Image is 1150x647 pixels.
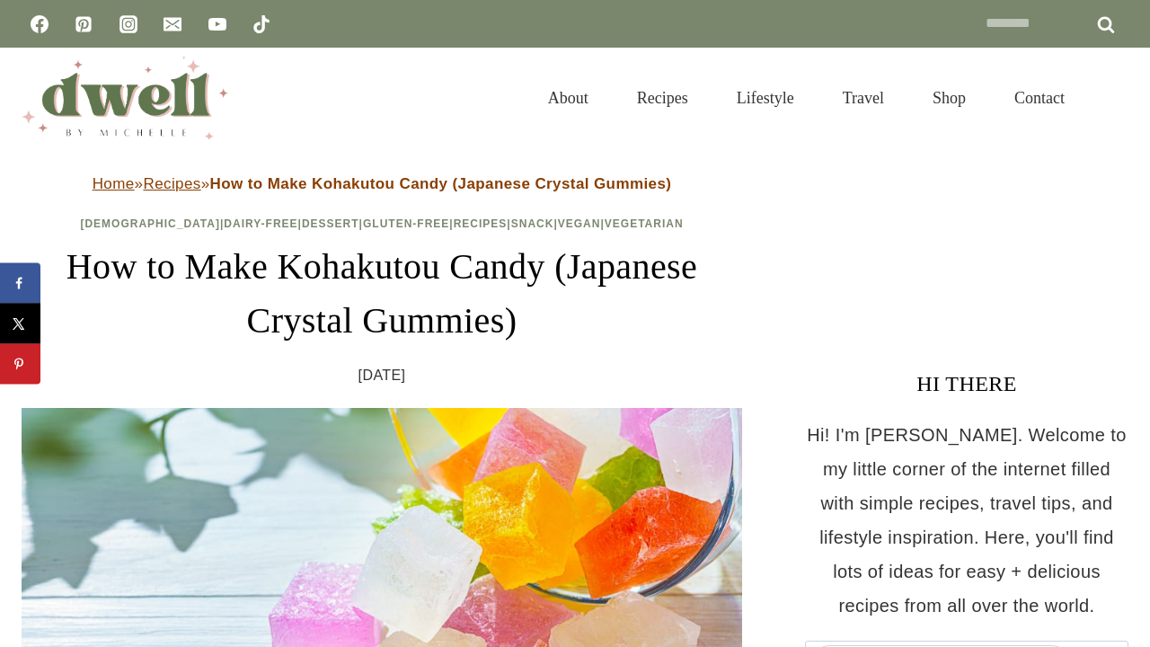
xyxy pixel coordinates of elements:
a: Vegetarian [605,217,684,230]
a: [DEMOGRAPHIC_DATA] [80,217,220,230]
a: Home [93,175,135,192]
a: YouTube [199,6,235,42]
span: » » [93,175,672,192]
button: View Search Form [1098,83,1128,113]
a: Shop [908,66,990,129]
a: Lifestyle [712,66,818,129]
a: Recipes [143,175,200,192]
a: Dessert [302,217,359,230]
p: Hi! I'm [PERSON_NAME]. Welcome to my little corner of the internet filled with simple recipes, tr... [805,418,1128,623]
a: Gluten-Free [363,217,449,230]
a: Snack [511,217,554,230]
nav: Primary Navigation [524,66,1089,129]
a: Dairy-Free [224,217,297,230]
a: Recipes [613,66,712,129]
a: Travel [818,66,908,129]
img: DWELL by michelle [22,57,228,139]
span: | | | | | | | [80,217,683,230]
time: [DATE] [358,362,406,389]
a: Instagram [111,6,146,42]
a: Pinterest [66,6,102,42]
h3: HI THERE [805,368,1128,400]
a: Email [155,6,190,42]
a: Facebook [22,6,57,42]
a: Contact [990,66,1089,129]
h1: How to Make Kohakutou Candy (Japanese Crystal Gummies) [22,240,742,348]
a: Recipes [454,217,508,230]
strong: How to Make Kohakutou Candy (Japanese Crystal Gummies) [210,175,672,192]
a: TikTok [243,6,279,42]
a: Vegan [558,217,601,230]
a: About [524,66,613,129]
